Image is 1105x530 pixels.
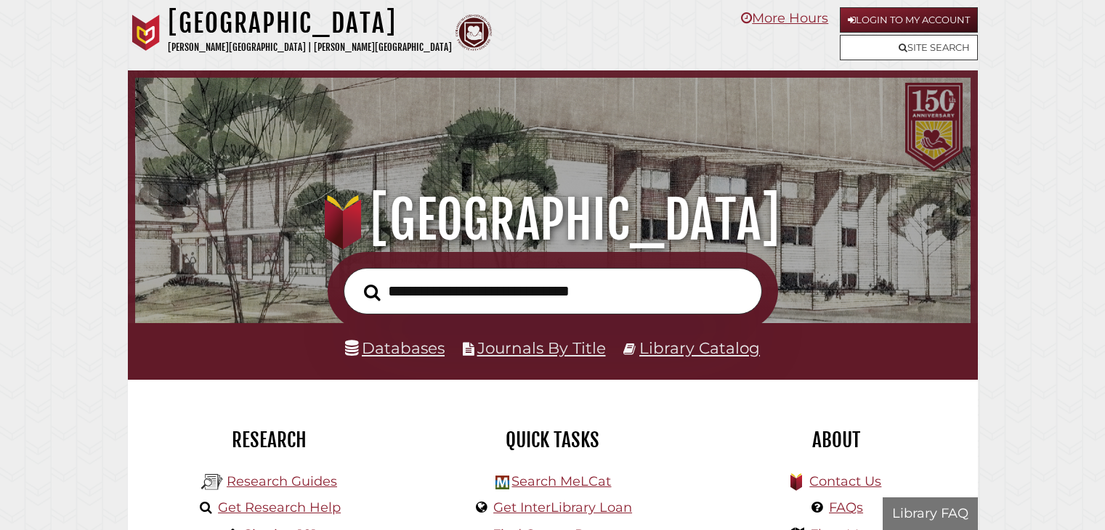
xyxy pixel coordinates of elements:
h2: Research [139,428,400,452]
a: Research Guides [227,473,337,489]
a: Databases [345,338,445,357]
a: FAQs [829,500,863,515]
a: Search MeLCat [511,473,611,489]
a: Login to My Account [840,7,978,33]
img: Calvin Theological Seminary [456,15,492,51]
a: Library Catalog [639,338,760,357]
a: Journals By Title [477,338,606,357]
a: Get Research Help [218,500,341,515]
h1: [GEOGRAPHIC_DATA] [151,188,953,252]
h2: Quick Tasks [422,428,684,452]
h2: About [705,428,967,452]
p: [PERSON_NAME][GEOGRAPHIC_DATA] | [PERSON_NAME][GEOGRAPHIC_DATA] [168,39,452,56]
a: More Hours [741,10,828,26]
button: Search [357,280,388,305]
a: Site Search [840,35,978,60]
a: Get InterLibrary Loan [493,500,632,515]
h1: [GEOGRAPHIC_DATA] [168,7,452,39]
img: Calvin University [128,15,164,51]
i: Search [364,283,381,301]
img: Hekman Library Logo [201,471,223,493]
img: Hekman Library Logo [495,476,509,489]
a: Contact Us [809,473,881,489]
